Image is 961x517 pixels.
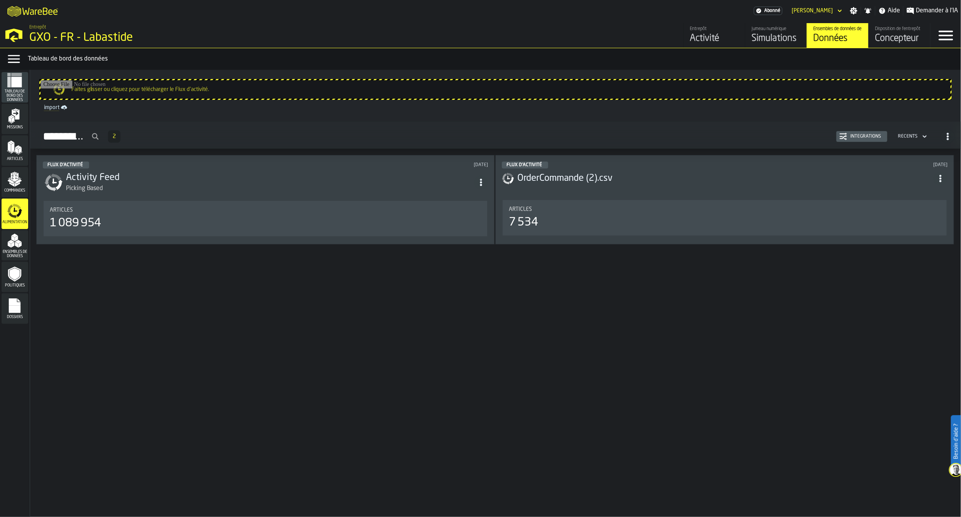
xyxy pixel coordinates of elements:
li: menu Commandes [2,167,28,198]
span: Demander à l'IA [916,6,958,15]
div: Entrepôt [690,26,739,32]
label: button-toggle-Demander à l'IA [904,6,961,15]
div: Ensembles de données de l'entrepôt [813,26,862,32]
span: Articles [50,207,73,213]
button: button-Intégrations [836,131,887,142]
span: Articles [509,206,532,212]
a: link-to-/wh/i/6d62c477-0d62-49a3-8ae2-182b02fd63a7/simulations [745,23,807,48]
h3: Activity Feed [66,172,475,184]
label: button-toggle-Aide [875,6,903,15]
div: 1 089 954 [50,216,101,230]
span: Flux d'activité [507,163,542,167]
span: Commandes [2,189,28,193]
h2: button-Flux d'activité [30,121,961,149]
span: Abonné [764,8,780,13]
div: stat-Articles [44,201,488,236]
h3: OrderCommande (2).csv [517,172,934,185]
div: Picking Based [66,184,103,193]
li: menu Tableau de bord des données [2,72,28,103]
span: Ensembles de données [2,250,28,258]
div: stat-Articles [503,200,947,236]
div: ItemListCard-DashboardItemContainer [495,155,954,244]
div: Jumeau numérique [752,26,801,32]
div: Abonnement au menu [754,7,782,15]
div: GXO - FR - Labastide [29,31,238,45]
a: link-to-/wh/i/6d62c477-0d62-49a3-8ae2-182b02fd63a7/feed/ [683,23,745,48]
div: status-5 2 [43,162,89,168]
div: Title [50,207,481,213]
label: Besoin d'aide ? [952,416,960,467]
li: menu Ensembles de données [2,230,28,261]
div: 7 534 [509,216,538,229]
div: Picking Based [66,184,475,193]
div: status-5 2 [502,162,548,168]
li: menu Politiques [2,262,28,293]
div: DropdownMenuValue-HUGO MANIGLIER [792,8,833,14]
li: menu Alimentation [2,199,28,229]
span: Tableau de bord des données [2,89,28,102]
div: Intégrations [847,134,884,139]
section: card-DataDashboardCard [502,199,947,237]
label: button-toggle-Notifications [861,7,875,15]
div: Updated: 06/06/2025 01:36:34 Created: 05/06/2025 23:43:12 [749,162,947,168]
div: Disposition de l'entrepôt [875,26,924,32]
span: Politiques [2,283,28,288]
section: card-DataDashboardCard [43,199,488,238]
div: Activité [690,32,739,45]
span: Flux d'activité [47,163,83,167]
label: button-toggle-Menu [931,23,961,48]
div: ItemListCard-DashboardItemContainer [36,155,495,244]
div: ButtonLoadMore-En savoir plus-Prévenir-Première-Dernière [105,130,123,143]
span: Dossiers [2,315,28,319]
span: 2 [113,134,116,139]
div: Simulations [752,32,801,45]
a: link-to-/wh/i/6d62c477-0d62-49a3-8ae2-182b02fd63a7/data [807,23,868,48]
div: Concepteur [875,32,924,45]
div: Tableau de bord des données [28,54,958,64]
label: button-toggle-Menu Données [3,51,25,67]
a: link-to-/wh/i/6d62c477-0d62-49a3-8ae2-182b02fd63a7/import/activity/ [41,103,950,112]
span: Alimentation [2,220,28,224]
span: Articles [2,157,28,161]
div: DropdownMenuValue-4 [895,132,929,141]
li: menu Articles [2,135,28,166]
input: Faites glisser ou cliquez pour télécharger le Flux d'activité. [41,80,951,99]
a: link-to-/wh/i/6d62c477-0d62-49a3-8ae2-182b02fd63a7/designer [868,23,930,48]
div: Title [509,206,941,212]
div: Données [813,32,862,45]
div: DropdownMenuValue-HUGO MANIGLIER [789,6,844,15]
a: link-to-/wh/i/6d62c477-0d62-49a3-8ae2-182b02fd63a7/settings/billing [754,7,782,15]
span: Aide [888,6,900,15]
li: menu Missions [2,104,28,135]
span: Missions [2,125,28,130]
span: Entrepôt [29,25,46,30]
div: Updated: 25/09/2025 15:22:38 Created: 26/03/2025 13:28:42 [289,162,488,168]
label: button-toggle-Paramètres [847,7,861,15]
li: menu Dossiers [2,293,28,324]
div: DropdownMenuValue-4 [898,134,918,139]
